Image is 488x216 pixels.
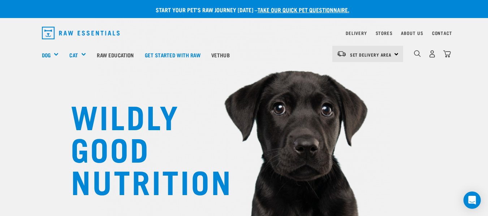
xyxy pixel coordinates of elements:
[42,27,120,39] img: Raw Essentials Logo
[346,32,367,34] a: Delivery
[350,53,392,56] span: Set Delivery Area
[206,40,235,69] a: Vethub
[414,50,421,57] img: home-icon-1@2x.png
[443,50,451,58] img: home-icon@2x.png
[36,24,452,42] nav: dropdown navigation
[463,191,481,209] div: Open Intercom Messenger
[432,32,452,34] a: Contact
[428,50,436,58] img: user.png
[337,50,346,57] img: van-moving.png
[401,32,423,34] a: About Us
[91,40,139,69] a: Raw Education
[42,51,51,59] a: Dog
[139,40,206,69] a: Get started with Raw
[71,99,215,197] h1: WILDLY GOOD NUTRITION
[69,51,78,59] a: Cat
[258,8,349,11] a: take our quick pet questionnaire.
[376,32,393,34] a: Stores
